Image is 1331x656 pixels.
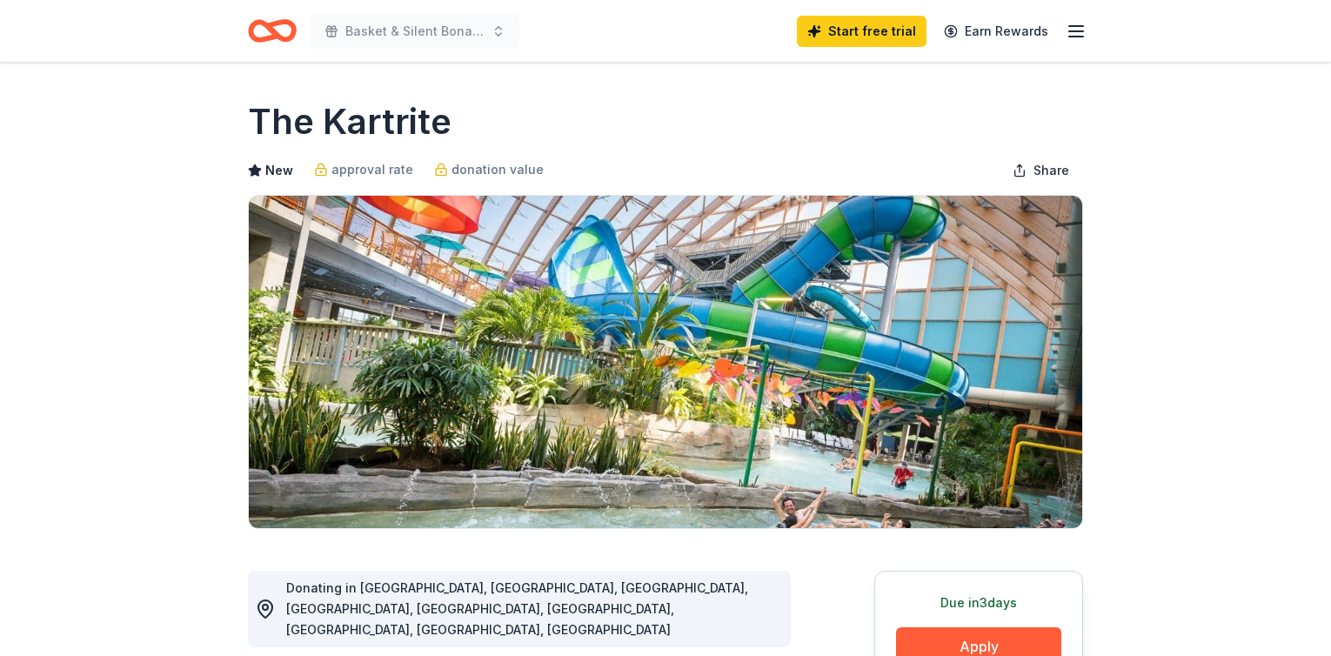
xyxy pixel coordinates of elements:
a: Home [248,10,297,51]
span: Basket & Silent Bonanza [345,21,485,42]
a: donation value [434,159,544,180]
span: donation value [451,159,544,180]
button: Share [999,153,1083,188]
a: Earn Rewards [933,16,1059,47]
span: Donating in [GEOGRAPHIC_DATA], [GEOGRAPHIC_DATA], [GEOGRAPHIC_DATA], [GEOGRAPHIC_DATA], [GEOGRAPH... [286,580,748,637]
span: New [265,160,293,181]
div: Due in 3 days [896,592,1061,613]
span: approval rate [331,159,413,180]
button: Basket & Silent Bonanza [311,14,519,49]
a: Start free trial [797,16,926,47]
a: approval rate [314,159,413,180]
span: Share [1033,160,1069,181]
h1: The Kartrite [248,97,451,146]
img: Image for The Kartrite [249,196,1082,528]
